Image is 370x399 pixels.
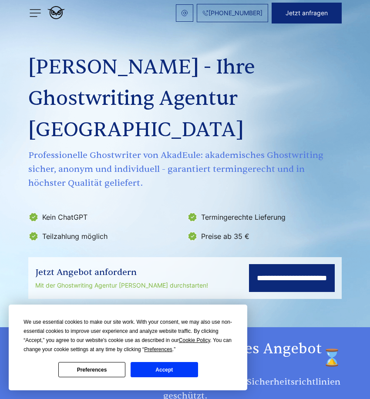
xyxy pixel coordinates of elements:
[197,4,268,22] a: [PHONE_NUMBER]
[28,229,182,243] li: Teilzahlung möglich
[179,337,210,343] span: Cookie Policy
[28,52,342,146] h1: [PERSON_NAME] - Ihre Ghostwriting Agentur [GEOGRAPHIC_DATA]
[131,362,198,377] button: Accept
[35,265,208,279] div: Jetzt Angebot anfordern
[209,10,262,17] span: [PHONE_NUMBER]
[323,340,342,375] img: time
[187,229,341,243] li: Preise ab 35 €
[28,210,182,224] li: Kein ChatGPT
[28,148,342,190] span: Professionelle Ghostwriter von AkadEule: akademisches Ghostwriting sicher, anonym und individuell...
[58,362,125,377] button: Preferences
[202,10,209,16] img: Phone
[181,10,188,17] img: email
[35,280,208,291] div: Mit der Ghostwriting Agentur [PERSON_NAME] durchstarten!
[272,3,342,23] button: Jetzt anfragen
[144,346,172,352] span: Preferences
[24,318,232,354] div: We use essential cookies to make our site work. With your consent, we may also use non-essential ...
[28,6,42,20] img: menu
[47,6,65,19] img: logo
[187,210,341,224] li: Termingerechte Lieferung
[9,305,247,390] div: Cookie Consent Prompt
